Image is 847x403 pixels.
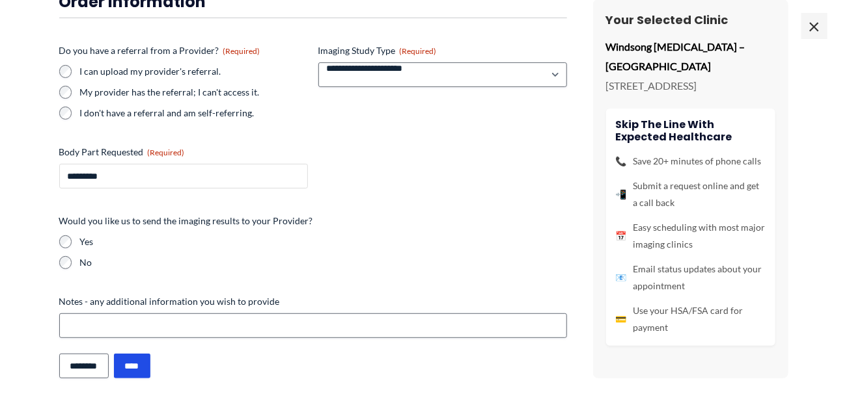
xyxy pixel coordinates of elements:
legend: Would you like us to send the imaging results to your Provider? [59,214,313,227]
label: No [80,256,567,269]
h3: Your Selected Clinic [606,12,775,27]
span: 💳 [616,311,627,328]
p: [STREET_ADDRESS] [606,76,775,96]
li: Use your HSA/FSA card for payment [616,302,766,336]
li: Save 20+ minutes of phone calls [616,153,766,170]
li: Submit a request online and get a call back [616,177,766,211]
label: Yes [80,235,567,248]
span: × [801,13,827,39]
label: Imaging Study Type [318,44,567,57]
label: Body Part Requested [59,146,308,159]
span: (Required) [148,148,185,157]
label: I don't have a referral and am self-referring. [80,107,308,120]
h4: Skip the line with Expected Healthcare [616,118,766,142]
li: Email status updates about your appointment [616,261,766,294]
span: 📞 [616,153,627,170]
p: Windsong [MEDICAL_DATA] – [GEOGRAPHIC_DATA] [606,37,775,75]
span: (Required) [400,46,437,56]
span: 📧 [616,269,627,286]
label: Notes - any additional information you wish to provide [59,295,567,308]
label: My provider has the referral; I can't access it. [80,86,308,99]
legend: Do you have a referral from a Provider? [59,44,260,57]
span: (Required) [223,46,260,56]
label: I can upload my provider's referral. [80,65,308,78]
li: Easy scheduling with most major imaging clinics [616,219,766,253]
span: 📅 [616,227,627,244]
span: 📲 [616,186,627,203]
